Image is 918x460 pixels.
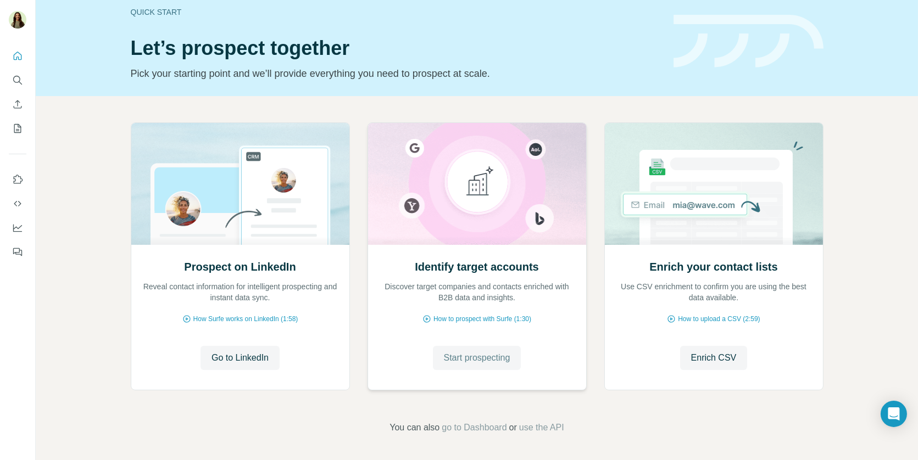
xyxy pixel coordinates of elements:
[379,281,575,303] p: Discover target companies and contacts enriched with B2B data and insights.
[131,7,660,18] div: Quick start
[131,66,660,81] p: Pick your starting point and we’ll provide everything you need to prospect at scale.
[415,259,539,274] h2: Identify target accounts
[9,194,26,214] button: Use Surfe API
[184,259,296,274] h2: Prospect on LinkedIn
[131,123,350,245] img: Prospect on LinkedIn
[9,242,26,262] button: Feedback
[9,70,26,90] button: Search
[9,218,26,238] button: Dashboard
[881,401,907,427] div: Open Intercom Messenger
[201,346,280,370] button: Go to LinkedIn
[9,94,26,114] button: Enrich CSV
[433,346,521,370] button: Start prospecting
[9,11,26,29] img: Avatar
[368,123,587,245] img: Identify target accounts
[442,421,507,434] button: go to Dashboard
[678,314,760,324] span: How to upload a CSV (2:59)
[131,37,660,59] h1: Let’s prospect together
[680,346,748,370] button: Enrich CSV
[212,351,269,364] span: Go to LinkedIn
[674,15,824,68] img: banner
[519,421,564,434] button: use the API
[193,314,298,324] span: How Surfe works on LinkedIn (1:58)
[444,351,510,364] span: Start prospecting
[433,314,531,324] span: How to prospect with Surfe (1:30)
[604,123,824,245] img: Enrich your contact lists
[9,170,26,189] button: Use Surfe on LinkedIn
[691,351,737,364] span: Enrich CSV
[9,46,26,66] button: Quick start
[9,119,26,138] button: My lists
[649,259,777,274] h2: Enrich your contact lists
[142,281,338,303] p: Reveal contact information for intelligent prospecting and instant data sync.
[616,281,812,303] p: Use CSV enrichment to confirm you are using the best data available.
[390,421,439,434] span: You can also
[509,421,517,434] span: or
